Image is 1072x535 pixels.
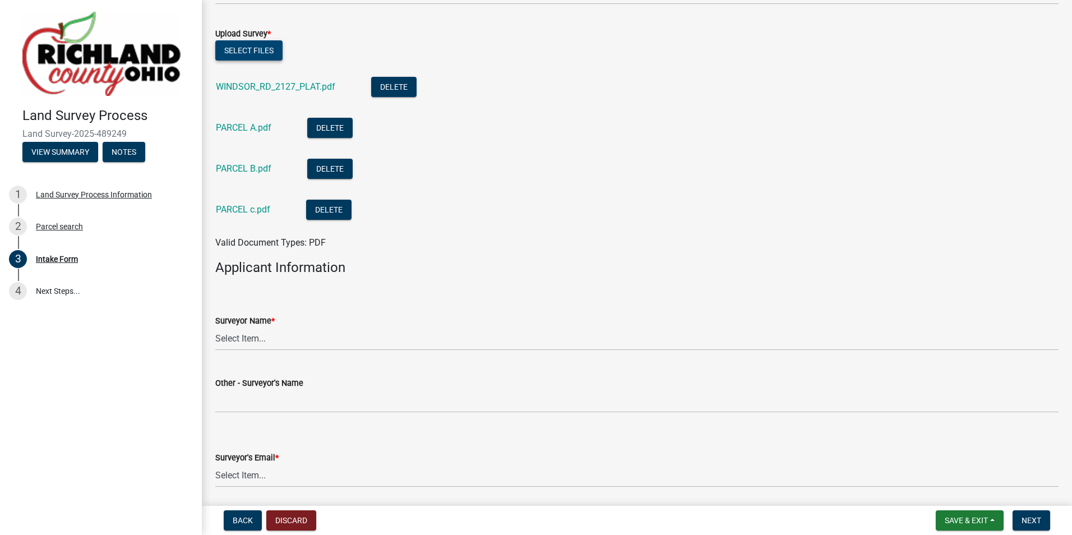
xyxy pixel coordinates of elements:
a: PARCEL B.pdf [216,163,271,174]
a: WINDSOR_RD_2127_PLAT.pdf [216,81,335,92]
button: Delete [371,77,417,97]
span: Valid Document Types: PDF [215,237,326,248]
div: 4 [9,282,27,300]
div: 1 [9,186,27,204]
button: Discard [266,510,316,531]
a: PARCEL c.pdf [216,204,270,215]
button: View Summary [22,142,98,162]
label: Other - Surveyor's Name [215,380,303,388]
wm-modal-confirm: Delete Document [371,82,417,93]
span: Save & Exit [945,516,988,525]
div: Parcel search [36,223,83,230]
h4: Land Survey Process [22,108,193,124]
wm-modal-confirm: Notes [103,148,145,157]
h4: Applicant Information [215,260,1059,276]
wm-modal-confirm: Delete Document [307,164,353,175]
button: Back [224,510,262,531]
a: PARCEL A.pdf [216,122,271,133]
button: Save & Exit [936,510,1004,531]
span: Next [1022,516,1041,525]
button: Delete [306,200,352,220]
button: Notes [103,142,145,162]
img: Richland County, Ohio [22,12,181,96]
div: Land Survey Process Information [36,191,152,199]
label: Surveyor's Email [215,454,279,462]
span: Land Survey-2025-489249 [22,128,179,139]
wm-modal-confirm: Delete Document [307,123,353,134]
div: Intake Form [36,255,78,263]
button: Next [1013,510,1050,531]
label: Upload Survey [215,30,271,38]
span: Back [233,516,253,525]
div: 2 [9,218,27,236]
button: Delete [307,159,353,179]
button: Delete [307,118,353,138]
wm-modal-confirm: Summary [22,148,98,157]
wm-modal-confirm: Delete Document [306,205,352,216]
div: 3 [9,250,27,268]
button: Select files [215,40,283,61]
label: Surveyor Name [215,317,275,325]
